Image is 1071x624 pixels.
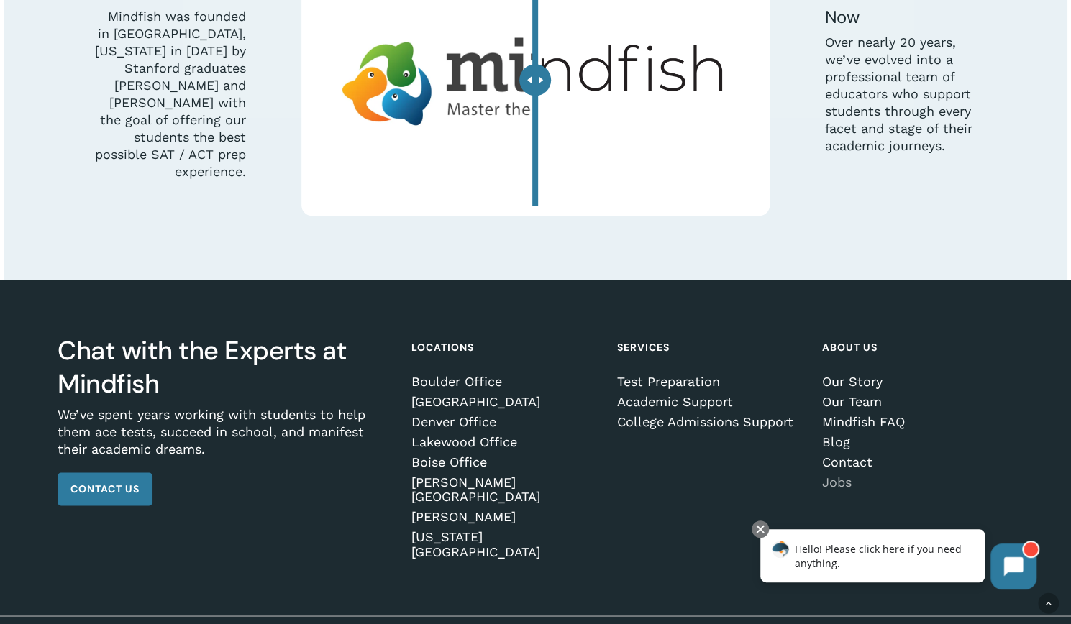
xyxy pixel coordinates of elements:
span: Contact Us [70,482,140,496]
a: [PERSON_NAME][GEOGRAPHIC_DATA] [411,475,598,504]
a: Lakewood Office [411,435,598,449]
a: [PERSON_NAME] [411,510,598,524]
a: Contact [822,455,1008,469]
a: [GEOGRAPHIC_DATA] [411,395,598,409]
h4: About Us [822,334,1008,360]
p: Over nearly 20 years, we’ve evolved into a professional team of educators who support students th... [825,34,977,155]
h5: Now [825,6,977,29]
a: Blog [822,435,1008,449]
a: Jobs [822,475,1008,490]
a: Contact Us [58,472,152,505]
a: Our Story [822,375,1008,389]
p: We’ve spent years working with students to help them ace tests, succeed in school, and manifest t... [58,406,392,472]
a: College Admissions Support [616,415,803,429]
a: Our Team [822,395,1008,409]
a: Boise Office [411,455,598,469]
a: Denver Office [411,415,598,429]
a: Boulder Office [411,375,598,389]
a: Mindfish FAQ [822,415,1008,429]
a: [US_STATE][GEOGRAPHIC_DATA] [411,530,598,559]
h3: Chat with the Experts at Mindfish [58,334,392,400]
a: Academic Support [616,395,803,409]
p: Mindfish was founded in [GEOGRAPHIC_DATA], [US_STATE] in [DATE] by Stanford graduates [PERSON_NAM... [94,8,246,180]
iframe: Chatbot [745,518,1051,604]
a: Test Preparation [616,375,803,389]
h4: Locations [411,334,598,360]
h4: Services [616,334,803,360]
